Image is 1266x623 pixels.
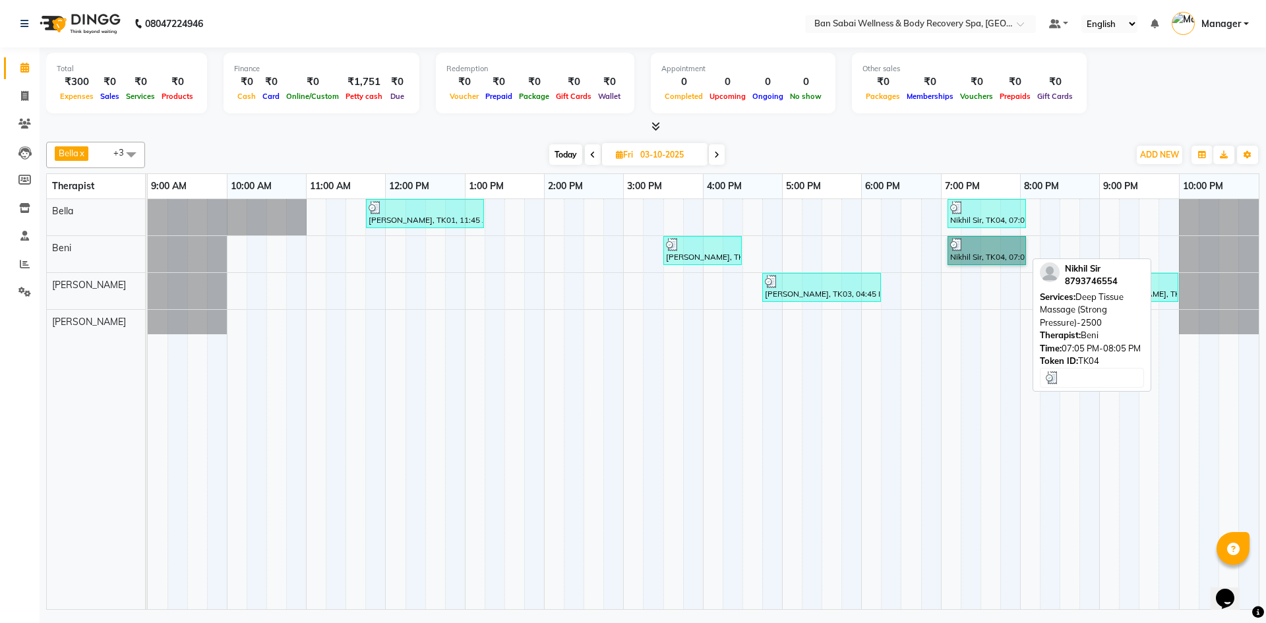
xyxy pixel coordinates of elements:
span: Ongoing [749,92,787,101]
div: ₹0 [386,74,409,90]
div: 0 [706,74,749,90]
div: ₹0 [123,74,158,90]
span: Gift Cards [1034,92,1076,101]
div: Other sales [862,63,1076,74]
span: Packages [862,92,903,101]
input: 2025-10-03 [636,145,702,165]
div: 0 [749,74,787,90]
span: Due [387,92,407,101]
a: 9:00 AM [148,177,190,196]
div: 0 [661,74,706,90]
a: 3:00 PM [624,177,665,196]
div: ₹1,751 [342,74,386,90]
div: ₹0 [1034,74,1076,90]
div: Finance [234,63,409,74]
div: ₹0 [234,74,259,90]
div: [PERSON_NAME], TK02, 03:30 PM-04:30 PM, Deep Tissue Massage (Strong Pressure)-2500 [665,238,740,263]
a: 7:00 PM [942,177,983,196]
span: Online/Custom [283,92,342,101]
span: Bella [59,148,78,158]
span: Beni [52,242,71,254]
span: Services: [1040,291,1075,302]
div: TK04 [1040,355,1144,368]
div: ₹0 [595,74,624,90]
div: ₹0 [553,74,595,90]
div: 07:05 PM-08:05 PM [1040,342,1144,355]
a: 12:00 PM [386,177,433,196]
span: Cash [234,92,259,101]
span: [PERSON_NAME] [52,316,126,328]
div: ₹300 [57,74,97,90]
div: ₹0 [283,74,342,90]
div: ₹0 [996,74,1034,90]
a: 11:00 AM [307,177,354,196]
span: Package [516,92,553,101]
div: 8793746554 [1065,275,1118,288]
span: Wallet [595,92,624,101]
div: [PERSON_NAME], TK01, 11:45 AM-01:15 PM, Deep Tissue Massage (Strong Pressure)-3500 [367,201,483,226]
b: 08047224946 [145,5,203,42]
div: ₹0 [516,74,553,90]
span: No show [787,92,825,101]
div: Total [57,63,196,74]
div: Appointment [661,63,825,74]
div: ₹0 [482,74,516,90]
a: 10:00 PM [1180,177,1226,196]
span: Bella [52,205,73,217]
span: Completed [661,92,706,101]
span: Petty cash [342,92,386,101]
span: ADD NEW [1140,150,1179,160]
div: ₹0 [97,74,123,90]
div: ₹0 [957,74,996,90]
a: 10:00 AM [227,177,275,196]
span: Deep Tissue Massage (Strong Pressure)-2500 [1040,291,1124,328]
a: 5:00 PM [783,177,824,196]
span: Gift Cards [553,92,595,101]
span: Today [549,144,582,165]
div: ₹0 [862,74,903,90]
span: Sales [97,92,123,101]
span: [PERSON_NAME] [52,279,126,291]
div: Beni [1040,329,1144,342]
div: Redemption [446,63,624,74]
span: Nikhil Sir [1065,263,1100,274]
a: 2:00 PM [545,177,586,196]
span: Memberships [903,92,957,101]
a: 8:00 PM [1021,177,1062,196]
div: ₹0 [446,74,482,90]
a: x [78,148,84,158]
span: Voucher [446,92,482,101]
div: Nikhil Sir, TK04, 07:05 PM-08:05 PM, Deep Tissue Massage (Strong Pressure)-2500 [949,201,1025,226]
span: +3 [113,147,134,158]
a: 1:00 PM [466,177,507,196]
div: ₹0 [259,74,283,90]
img: profile [1040,262,1060,282]
div: ₹0 [903,74,957,90]
span: Token ID: [1040,355,1078,366]
iframe: chat widget [1211,570,1253,610]
span: Prepaid [482,92,516,101]
img: logo [34,5,124,42]
span: Vouchers [957,92,996,101]
span: Manager [1201,17,1241,31]
div: 0 [787,74,825,90]
span: Prepaids [996,92,1034,101]
span: Therapist: [1040,330,1081,340]
span: Therapist [52,180,94,192]
img: Manager [1172,12,1195,35]
a: 9:00 PM [1100,177,1141,196]
span: Upcoming [706,92,749,101]
span: Card [259,92,283,101]
span: Products [158,92,196,101]
button: ADD NEW [1137,146,1182,164]
span: Services [123,92,158,101]
div: [PERSON_NAME], TK03, 04:45 PM-06:15 PM, Balinese Massage (Medium to Strong Pressure)3500 [764,275,880,300]
span: Expenses [57,92,97,101]
span: Fri [613,150,636,160]
div: ₹0 [158,74,196,90]
a: 4:00 PM [704,177,745,196]
span: Time: [1040,343,1062,353]
a: 6:00 PM [862,177,903,196]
